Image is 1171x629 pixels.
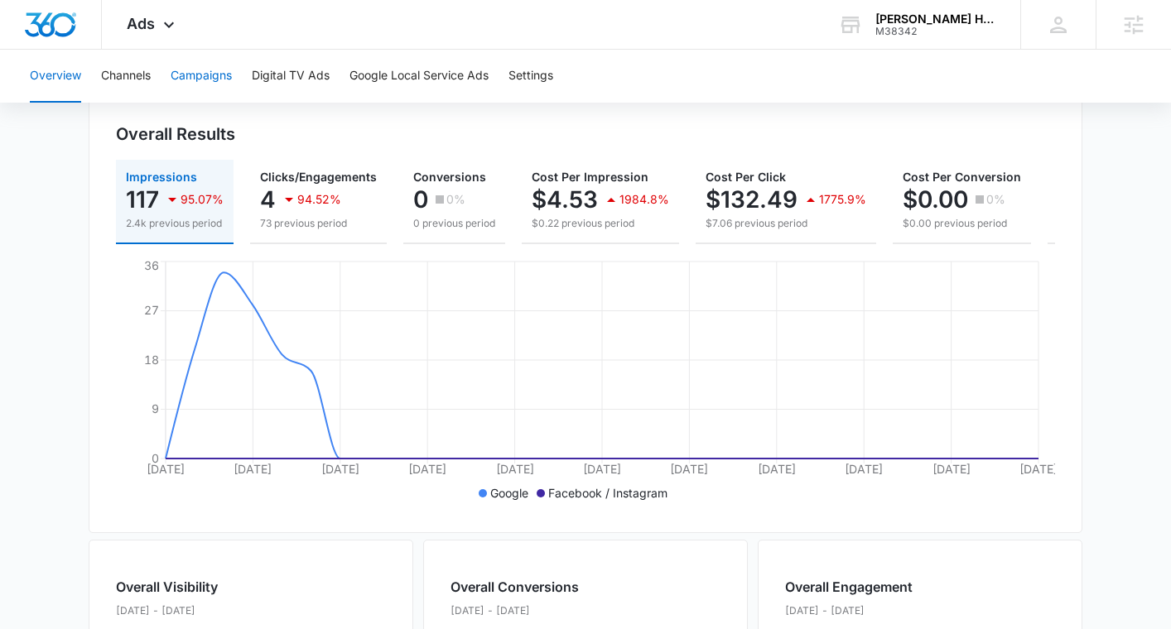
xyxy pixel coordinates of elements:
button: Settings [508,50,553,103]
span: Cost Per Click [706,170,786,184]
tspan: [DATE] [758,462,796,476]
p: $4.53 [532,186,598,213]
tspan: [DATE] [932,462,971,476]
tspan: [DATE] [583,462,621,476]
button: Overview [30,50,81,103]
h3: Overall Results [116,122,235,146]
p: $0.22 previous period [532,216,669,231]
p: 0 [413,186,428,213]
span: Ads [127,15,155,32]
span: Clicks/Engagements [260,170,377,184]
span: Impressions [126,170,197,184]
p: 4 [260,186,276,213]
p: 2.4k previous period [126,216,224,231]
button: Digital TV Ads [252,50,330,103]
p: $0.00 [903,186,968,213]
p: 95.07% [181,194,224,205]
p: $132.49 [706,186,798,213]
p: Facebook / Instagram [548,484,667,502]
tspan: [DATE] [408,462,446,476]
p: [DATE] - [DATE] [785,603,913,618]
h2: Overall Visibility [116,577,227,597]
span: Conversions [413,170,486,184]
p: [DATE] - [DATE] [116,603,227,618]
tspan: 0 [152,451,159,465]
tspan: [DATE] [1019,462,1058,476]
tspan: [DATE] [845,462,883,476]
tspan: 18 [144,353,159,367]
button: Channels [101,50,151,103]
h2: Overall Engagement [785,577,913,597]
tspan: 9 [152,401,159,415]
button: Campaigns [171,50,232,103]
tspan: [DATE] [147,462,185,476]
span: Cost Per Impression [532,170,648,184]
tspan: [DATE] [234,462,272,476]
p: $0.00 previous period [903,216,1021,231]
p: Google [490,484,528,502]
tspan: 27 [144,303,159,317]
h2: Overall Conversions [451,577,579,597]
p: 0 previous period [413,216,495,231]
tspan: 36 [144,258,159,272]
tspan: [DATE] [321,462,359,476]
span: Cost Per Conversion [903,170,1021,184]
p: 73 previous period [260,216,377,231]
p: 1984.8% [619,194,669,205]
div: account id [875,26,996,37]
button: Google Local Service Ads [349,50,489,103]
p: 0% [446,194,465,205]
p: 94.52% [297,194,341,205]
p: 117 [126,186,159,213]
p: 1775.9% [819,194,866,205]
p: [DATE] - [DATE] [451,603,579,618]
p: 0% [986,194,1005,205]
div: account name [875,12,996,26]
tspan: [DATE] [670,462,708,476]
tspan: [DATE] [496,462,534,476]
p: $7.06 previous period [706,216,866,231]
